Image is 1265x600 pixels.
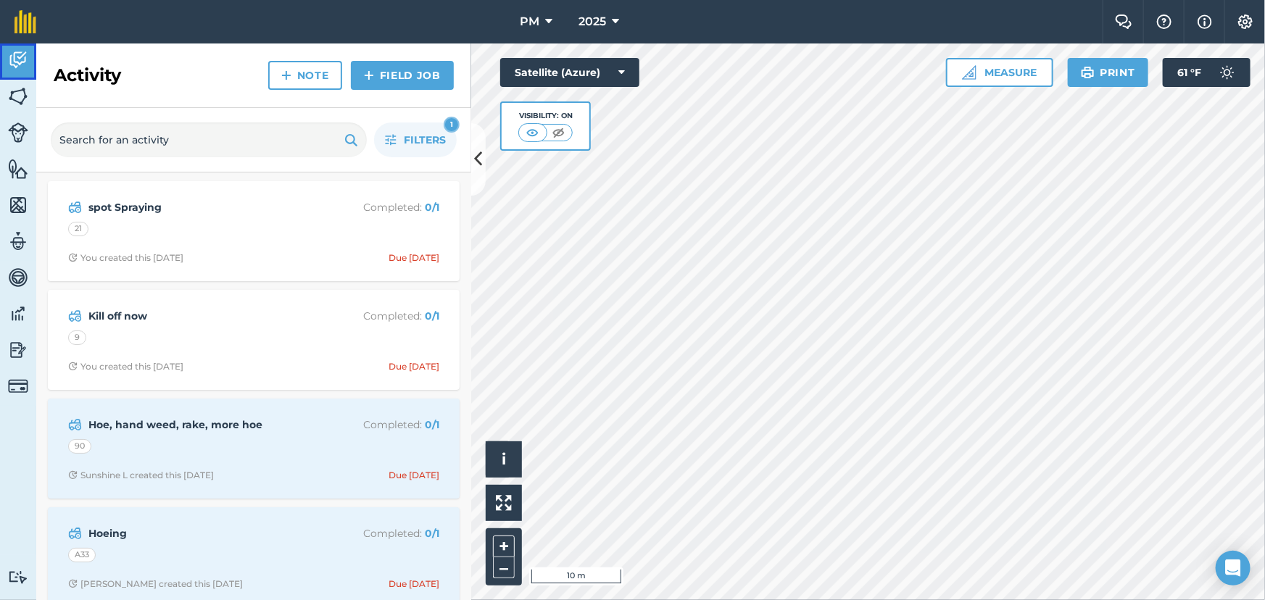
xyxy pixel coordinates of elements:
[8,86,28,107] img: svg+xml;base64,PHN2ZyB4bWxucz0iaHR0cDovL3d3dy53My5vcmcvMjAwMC9zdmciIHdpZHRoPSI1NiIgaGVpZ2h0PSI2MC...
[1198,13,1212,30] img: svg+xml;base64,PHN2ZyB4bWxucz0iaHR0cDovL3d3dy53My5vcmcvMjAwMC9zdmciIHdpZHRoPSIxNyIgaGVpZ2h0PSIxNy...
[444,117,460,133] div: 1
[324,308,439,324] p: Completed :
[68,252,183,264] div: You created this [DATE]
[389,361,439,372] div: Due [DATE]
[68,361,183,372] div: You created this [DATE]
[486,441,522,478] button: i
[425,527,439,540] strong: 0 / 1
[88,525,318,541] strong: Hoeing
[425,418,439,431] strong: 0 / 1
[68,199,82,216] img: svg+xml;base64,PD94bWwgdmVyc2lvbj0iMS4wIiBlbmNvZGluZz0idXRmLTgiPz4KPCEtLSBHZW5lcmF0b3I6IEFkb2JlIE...
[68,470,78,480] img: Clock with arrow pointing clockwise
[281,67,291,84] img: svg+xml;base64,PHN2ZyB4bWxucz0iaHR0cDovL3d3dy53My5vcmcvMjAwMC9zdmciIHdpZHRoPSIxNCIgaGVpZ2h0PSIyNC...
[389,252,439,264] div: Due [DATE]
[68,222,88,236] div: 21
[88,308,318,324] strong: Kill off now
[389,470,439,481] div: Due [DATE]
[1216,551,1251,586] div: Open Intercom Messenger
[57,516,451,599] a: HoeingCompleted: 0/1A33Clock with arrow pointing clockwise[PERSON_NAME] created this [DATE]Due [D...
[68,470,214,481] div: Sunshine L created this [DATE]
[324,525,439,541] p: Completed :
[502,450,506,468] span: i
[68,578,243,590] div: [PERSON_NAME] created this [DATE]
[389,578,439,590] div: Due [DATE]
[351,61,454,90] a: Field Job
[1068,58,1149,87] button: Print
[8,158,28,180] img: svg+xml;base64,PHN2ZyB4bWxucz0iaHR0cDovL3d3dy53My5vcmcvMjAwMC9zdmciIHdpZHRoPSI1NiIgaGVpZ2h0PSI2MC...
[8,339,28,361] img: svg+xml;base64,PD94bWwgdmVyc2lvbj0iMS4wIiBlbmNvZGluZz0idXRmLTgiPz4KPCEtLSBHZW5lcmF0b3I6IEFkb2JlIE...
[1115,14,1132,29] img: Two speech bubbles overlapping with the left bubble in the forefront
[518,110,573,122] div: Visibility: On
[8,194,28,216] img: svg+xml;base64,PHN2ZyB4bWxucz0iaHR0cDovL3d3dy53My5vcmcvMjAwMC9zdmciIHdpZHRoPSI1NiIgaGVpZ2h0PSI2MC...
[54,64,121,87] h2: Activity
[8,230,28,252] img: svg+xml;base64,PD94bWwgdmVyc2lvbj0iMS4wIiBlbmNvZGluZz0idXRmLTgiPz4KPCEtLSBHZW5lcmF0b3I6IEFkb2JlIE...
[268,61,342,90] a: Note
[8,49,28,71] img: svg+xml;base64,PD94bWwgdmVyc2lvbj0iMS4wIiBlbmNvZGluZz0idXRmLTgiPz4KPCEtLSBHZW5lcmF0b3I6IEFkb2JlIE...
[1081,64,1095,81] img: svg+xml;base64,PHN2ZyB4bWxucz0iaHR0cDovL3d3dy53My5vcmcvMjAwMC9zdmciIHdpZHRoPSIxOSIgaGVpZ2h0PSIyNC...
[68,362,78,371] img: Clock with arrow pointing clockwise
[68,548,96,562] div: A33
[68,330,86,345] div: 9
[523,125,542,140] img: svg+xml;base64,PHN2ZyB4bWxucz0iaHR0cDovL3d3dy53My5vcmcvMjAwMC9zdmciIHdpZHRoPSI1MCIgaGVpZ2h0PSI0MC...
[14,10,36,33] img: fieldmargin Logo
[1213,58,1242,87] img: svg+xml;base64,PD94bWwgdmVyc2lvbj0iMS4wIiBlbmNvZGluZz0idXRmLTgiPz4KPCEtLSBHZW5lcmF0b3I6IEFkb2JlIE...
[68,525,82,542] img: svg+xml;base64,PD94bWwgdmVyc2lvbj0iMS4wIiBlbmNvZGluZz0idXRmLTgiPz4KPCEtLSBHZW5lcmF0b3I6IEFkb2JlIE...
[946,58,1053,87] button: Measure
[493,536,515,557] button: +
[1163,58,1251,87] button: 61 °F
[88,417,318,433] strong: Hoe, hand weed, rake, more hoe
[962,65,976,80] img: Ruler icon
[57,190,451,272] a: spot SprayingCompleted: 0/121Clock with arrow pointing clockwiseYou created this [DATE]Due [DATE]
[500,58,639,87] button: Satellite (Azure)
[324,417,439,433] p: Completed :
[549,125,568,140] img: svg+xml;base64,PHN2ZyB4bWxucz0iaHR0cDovL3d3dy53My5vcmcvMjAwMC9zdmciIHdpZHRoPSI1MCIgaGVpZ2h0PSI0MC...
[68,416,82,433] img: svg+xml;base64,PD94bWwgdmVyc2lvbj0iMS4wIiBlbmNvZGluZz0idXRmLTgiPz4KPCEtLSBHZW5lcmF0b3I6IEFkb2JlIE...
[324,199,439,215] p: Completed :
[1237,14,1254,29] img: A cog icon
[493,557,515,578] button: –
[578,13,606,30] span: 2025
[8,303,28,325] img: svg+xml;base64,PD94bWwgdmVyc2lvbj0iMS4wIiBlbmNvZGluZz0idXRmLTgiPz4KPCEtLSBHZW5lcmF0b3I6IEFkb2JlIE...
[8,267,28,288] img: svg+xml;base64,PD94bWwgdmVyc2lvbj0iMS4wIiBlbmNvZGluZz0idXRmLTgiPz4KPCEtLSBHZW5lcmF0b3I6IEFkb2JlIE...
[88,199,318,215] strong: spot Spraying
[68,579,78,588] img: Clock with arrow pointing clockwise
[68,253,78,262] img: Clock with arrow pointing clockwise
[344,131,358,149] img: svg+xml;base64,PHN2ZyB4bWxucz0iaHR0cDovL3d3dy53My5vcmcvMjAwMC9zdmciIHdpZHRoPSIxOSIgaGVpZ2h0PSIyNC...
[374,122,457,157] button: Filters
[57,299,451,381] a: Kill off nowCompleted: 0/19Clock with arrow pointing clockwiseYou created this [DATE]Due [DATE]
[68,307,82,325] img: svg+xml;base64,PD94bWwgdmVyc2lvbj0iMS4wIiBlbmNvZGluZz0idXRmLTgiPz4KPCEtLSBHZW5lcmF0b3I6IEFkb2JlIE...
[1177,58,1201,87] span: 61 ° F
[364,67,374,84] img: svg+xml;base64,PHN2ZyB4bWxucz0iaHR0cDovL3d3dy53My5vcmcvMjAwMC9zdmciIHdpZHRoPSIxNCIgaGVpZ2h0PSIyNC...
[68,439,91,454] div: 90
[404,132,446,148] span: Filters
[57,407,451,490] a: Hoe, hand weed, rake, more hoeCompleted: 0/190Clock with arrow pointing clockwiseSunshine L creat...
[1156,14,1173,29] img: A question mark icon
[425,201,439,214] strong: 0 / 1
[51,122,367,157] input: Search for an activity
[8,376,28,396] img: svg+xml;base64,PD94bWwgdmVyc2lvbj0iMS4wIiBlbmNvZGluZz0idXRmLTgiPz4KPCEtLSBHZW5lcmF0b3I6IEFkb2JlIE...
[520,13,539,30] span: PM
[8,122,28,143] img: svg+xml;base64,PD94bWwgdmVyc2lvbj0iMS4wIiBlbmNvZGluZz0idXRmLTgiPz4KPCEtLSBHZW5lcmF0b3I6IEFkb2JlIE...
[8,570,28,584] img: svg+xml;base64,PD94bWwgdmVyc2lvbj0iMS4wIiBlbmNvZGluZz0idXRmLTgiPz4KPCEtLSBHZW5lcmF0b3I6IEFkb2JlIE...
[496,495,512,511] img: Four arrows, one pointing top left, one top right, one bottom right and the last bottom left
[425,309,439,322] strong: 0 / 1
